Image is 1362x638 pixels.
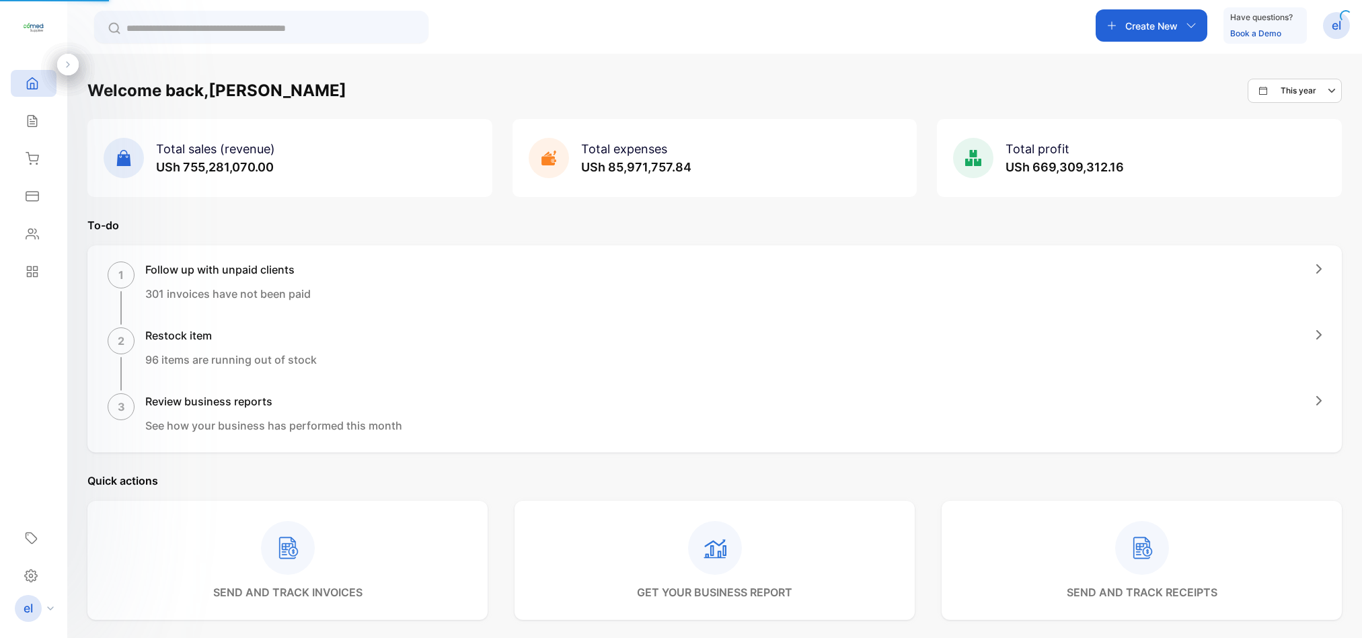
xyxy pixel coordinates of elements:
p: 3 [118,399,125,415]
p: 2 [118,333,124,349]
p: send and track invoices [213,584,363,600]
p: el [1332,17,1341,34]
button: Create New [1096,9,1207,42]
p: To-do [87,217,1342,233]
span: Total sales (revenue) [156,142,275,156]
h1: Review business reports [145,393,402,409]
h1: Welcome back, [PERSON_NAME] [87,79,346,103]
p: get your business report [637,584,792,600]
span: USh 755,281,070.00 [156,160,274,174]
p: 301 invoices have not been paid [145,286,311,302]
a: Book a Demo [1230,28,1281,38]
p: 1 [118,267,124,283]
p: Quick actions [87,473,1342,489]
p: Create New [1125,19,1178,33]
h1: Restock item [145,327,317,344]
span: Total profit [1006,142,1069,156]
button: This year [1248,79,1342,103]
span: Total expenses [581,142,667,156]
span: USh 85,971,757.84 [581,160,691,174]
p: See how your business has performed this month [145,417,402,434]
p: el [24,600,33,617]
p: send and track receipts [1067,584,1217,600]
p: 96 items are running out of stock [145,352,317,368]
iframe: LiveChat chat widget [1306,582,1362,638]
h1: Follow up with unpaid clients [145,262,311,278]
p: Have questions? [1230,11,1293,24]
img: logo [24,17,44,38]
span: USh 669,309,312.16 [1006,160,1124,174]
button: el [1323,9,1350,42]
p: This year [1281,85,1316,97]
